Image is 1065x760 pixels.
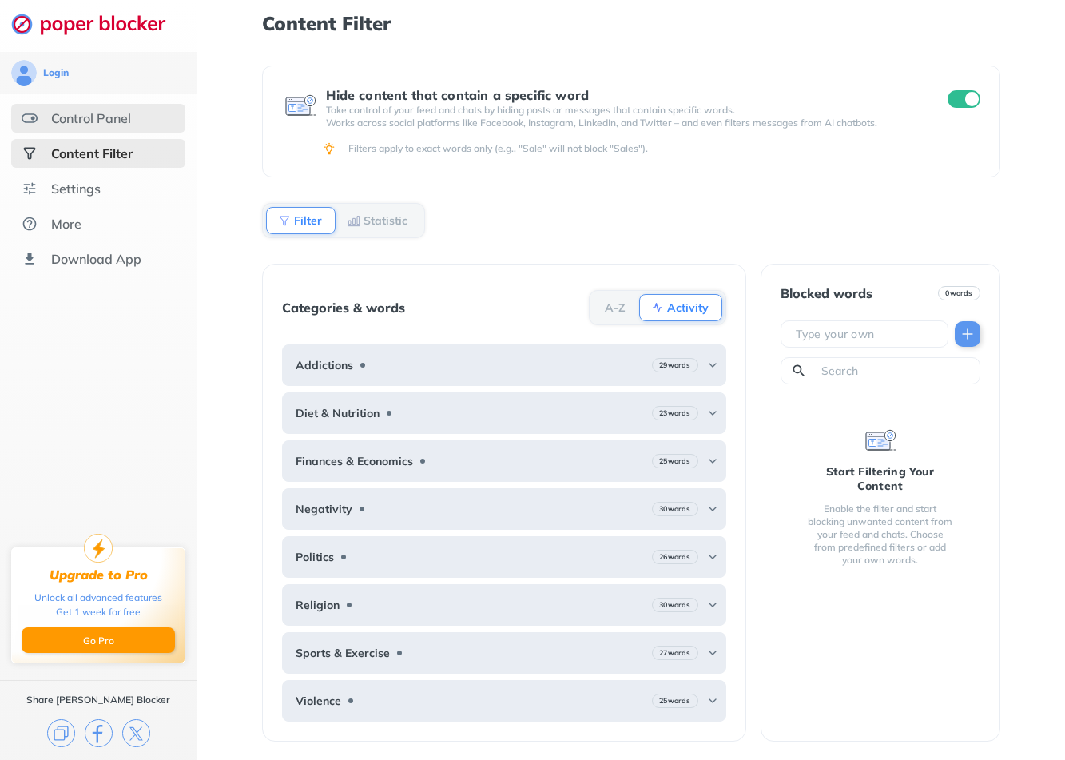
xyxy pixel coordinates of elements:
div: Unlock all advanced features [34,591,162,605]
p: Take control of your feed and chats by hiding posts or messages that contain specific words. [326,104,918,117]
b: Sports & Exercise [296,647,390,659]
div: Settings [51,181,101,197]
div: Download App [51,251,141,267]
b: Politics [296,551,334,563]
b: A-Z [605,303,626,312]
div: More [51,216,81,232]
b: Diet & Nutrition [296,407,380,420]
div: Enable the filter and start blocking unwanted content from your feed and chats. Choose from prede... [806,503,955,567]
b: Activity [667,303,709,312]
img: avatar.svg [11,60,37,86]
b: 26 words [659,551,690,563]
h1: Content Filter [262,13,999,34]
b: Statistic [364,216,407,225]
img: social-selected.svg [22,145,38,161]
p: Works across social platforms like Facebook, Instagram, LinkedIn, and Twitter – and even filters ... [326,117,918,129]
b: 23 words [659,408,690,419]
div: Get 1 week for free [56,605,141,619]
b: Religion [296,599,340,611]
b: 25 words [659,456,690,467]
img: Activity [651,301,664,314]
img: facebook.svg [85,719,113,747]
img: logo-webpage.svg [11,13,183,35]
b: Violence [296,694,341,707]
b: Addictions [296,359,353,372]
b: Finances & Economics [296,455,413,468]
input: Type your own [794,326,941,342]
b: Negativity [296,503,352,515]
div: Login [43,66,69,79]
b: 30 words [659,599,690,611]
img: x.svg [122,719,150,747]
img: Statistic [348,214,360,227]
b: Filter [294,216,322,225]
button: Go Pro [22,627,175,653]
img: download-app.svg [22,251,38,267]
div: Filters apply to exact words only (e.g., "Sale" will not block "Sales"). [348,142,977,155]
b: 25 words [659,695,690,706]
div: Start Filtering Your Content [806,464,955,493]
b: 29 words [659,360,690,371]
img: Filter [278,214,291,227]
img: about.svg [22,216,38,232]
div: Upgrade to Pro [50,567,148,583]
div: Blocked words [781,286,872,300]
div: Share [PERSON_NAME] Blocker [26,694,170,706]
div: Content Filter [51,145,133,161]
div: Categories & words [282,300,405,315]
img: copy.svg [47,719,75,747]
img: settings.svg [22,181,38,197]
b: 27 words [659,647,690,659]
img: upgrade-to-pro.svg [84,534,113,563]
b: 0 words [945,288,972,299]
img: features.svg [22,110,38,126]
div: Hide content that contain a specific word [326,88,918,102]
input: Search [820,363,973,379]
b: 30 words [659,503,690,515]
div: Control Panel [51,110,131,126]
